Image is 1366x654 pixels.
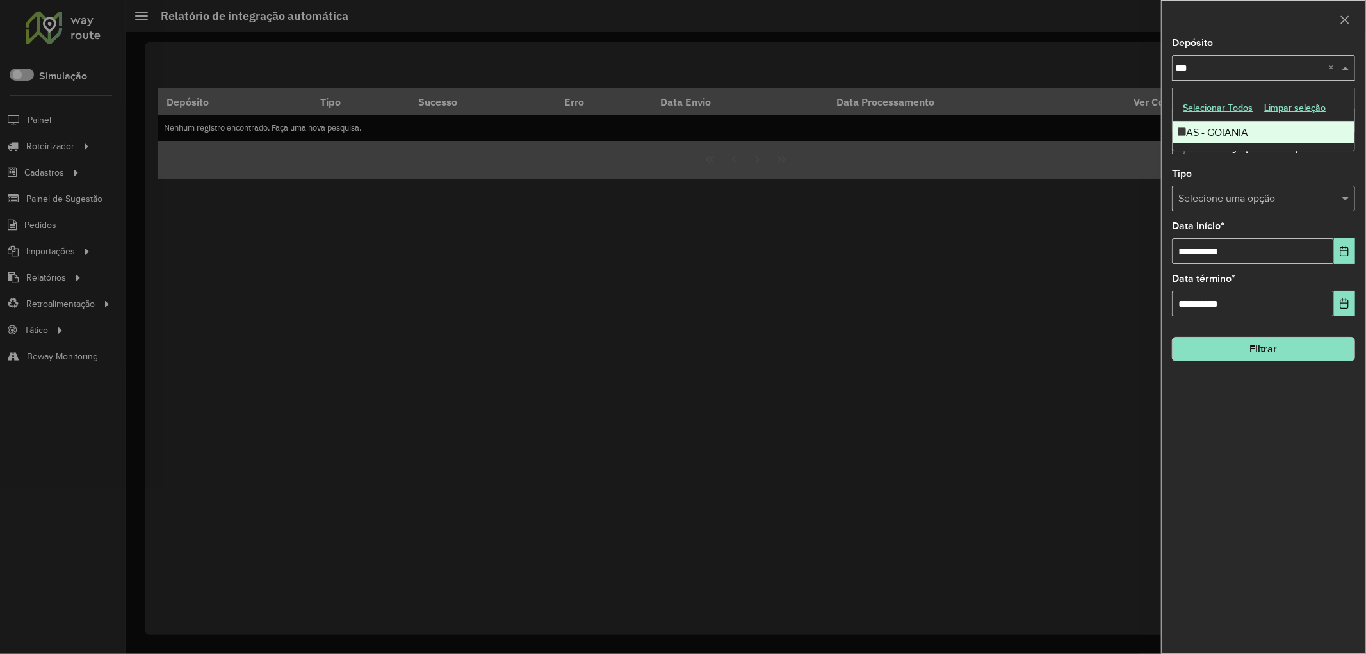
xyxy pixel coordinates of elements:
button: Selecionar Todos [1177,98,1258,118]
label: Data término [1172,271,1235,286]
button: Limpar seleção [1258,98,1331,118]
label: Depósito [1172,35,1213,51]
button: Choose Date [1334,291,1355,316]
label: Data início [1172,218,1224,234]
ng-dropdown-panel: Options list [1172,88,1355,151]
button: Choose Date [1334,238,1355,264]
span: Clear all [1328,60,1339,76]
label: Tipo [1172,166,1192,181]
button: Filtrar [1172,337,1355,361]
div: AS - GOIANIA [1173,122,1354,143]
